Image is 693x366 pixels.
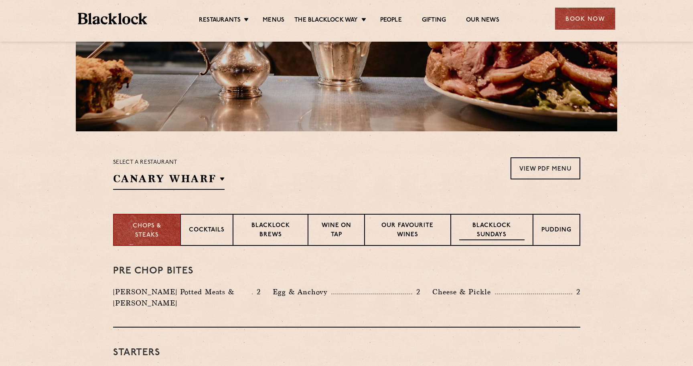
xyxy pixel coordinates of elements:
a: Restaurants [199,16,241,25]
div: Book Now [555,8,615,30]
p: Our favourite wines [373,221,442,240]
a: The Blacklock Way [294,16,358,25]
p: Select a restaurant [113,157,225,168]
h3: Pre Chop Bites [113,266,580,276]
p: Pudding [541,226,571,236]
p: 2 [572,287,580,297]
p: Chops & Steaks [122,222,172,240]
a: Menus [263,16,284,25]
p: 2 [253,287,261,297]
p: Cheese & Pickle [432,286,495,298]
h3: Starters [113,348,580,358]
p: Cocktails [189,226,225,236]
a: People [380,16,402,25]
p: Blacklock Sundays [459,221,524,240]
a: Our News [466,16,499,25]
img: BL_Textured_Logo-footer-cropped.svg [78,13,147,24]
p: Egg & Anchovy [273,286,331,298]
a: Gifting [422,16,446,25]
h2: Canary Wharf [113,172,225,190]
p: 2 [412,287,420,297]
p: Wine on Tap [316,221,356,240]
p: [PERSON_NAME] Potted Meats & [PERSON_NAME] [113,286,252,309]
a: View PDF Menu [511,157,580,179]
p: Blacklock Brews [241,221,300,240]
